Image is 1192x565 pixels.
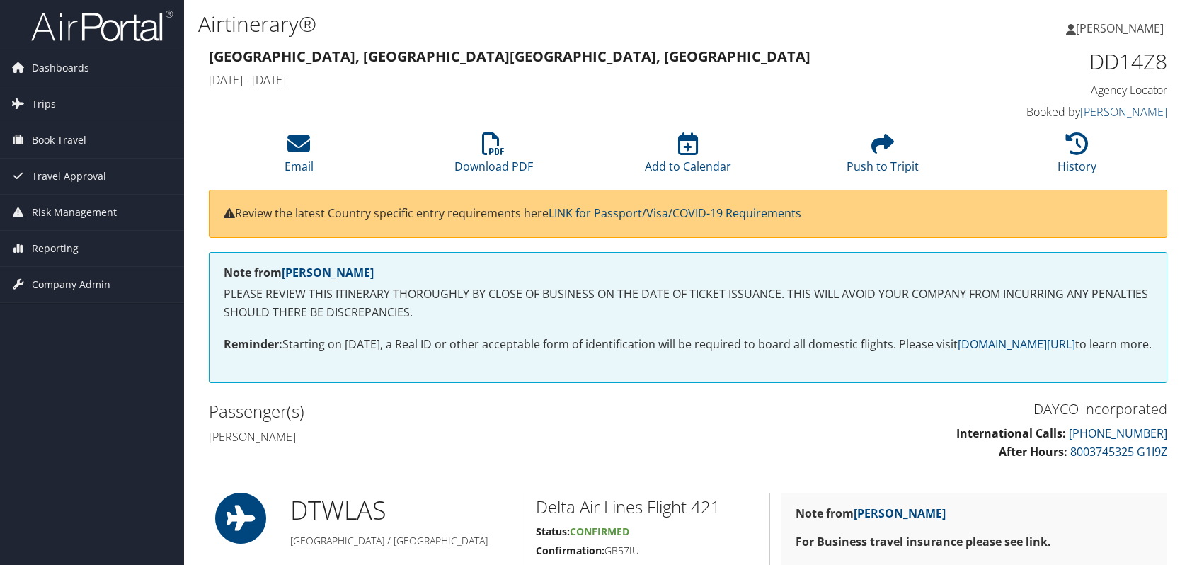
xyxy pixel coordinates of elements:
p: Review the latest Country specific entry requirements here [224,205,1152,223]
img: airportal-logo.png [31,9,173,42]
h2: Passenger(s) [209,399,677,423]
a: Push to Tripit [847,140,919,174]
strong: International Calls: [956,426,1066,441]
span: Trips [32,86,56,122]
h5: GB57IU [536,544,759,558]
a: LINK for Passport/Visa/COVID-19 Requirements [549,205,801,221]
h4: [DATE] - [DATE] [209,72,922,88]
h4: Booked by [944,104,1167,120]
h1: Airtinerary® [198,9,852,39]
a: [PERSON_NAME] [282,265,374,280]
h1: DTW LAS [290,493,514,528]
a: History [1058,140,1096,174]
span: Dashboards [32,50,89,86]
strong: Note from [796,506,946,521]
strong: After Hours: [999,444,1067,460]
h1: DD14Z8 [944,47,1167,76]
strong: Status: [536,525,570,538]
span: Book Travel [32,122,86,158]
strong: For Business travel insurance please see link. [796,534,1051,549]
span: Company Admin [32,267,110,302]
h4: [PERSON_NAME] [209,429,677,445]
h3: DAYCO Incorporated [699,399,1167,419]
strong: Confirmation: [536,544,604,557]
h5: [GEOGRAPHIC_DATA] / [GEOGRAPHIC_DATA] [290,534,514,548]
span: [PERSON_NAME] [1076,21,1164,36]
strong: [GEOGRAPHIC_DATA], [GEOGRAPHIC_DATA] [GEOGRAPHIC_DATA], [GEOGRAPHIC_DATA] [209,47,810,66]
a: [PERSON_NAME] [1066,7,1178,50]
a: 8003745325 G1I9Z [1070,444,1167,460]
a: [PHONE_NUMBER] [1069,426,1167,441]
span: Travel Approval [32,159,106,194]
p: PLEASE REVIEW THIS ITINERARY THOROUGHLY BY CLOSE OF BUSINESS ON THE DATE OF TICKET ISSUANCE. THIS... [224,285,1152,321]
span: Confirmed [570,525,629,538]
a: [PERSON_NAME] [854,506,946,521]
a: Email [285,140,314,174]
a: [DOMAIN_NAME][URL] [958,336,1075,352]
span: Risk Management [32,195,117,230]
a: Add to Calendar [645,140,731,174]
span: Reporting [32,231,79,266]
a: [PERSON_NAME] [1080,104,1167,120]
p: Starting on [DATE], a Real ID or other acceptable form of identification will be required to boar... [224,336,1152,354]
h4: Agency Locator [944,82,1167,98]
strong: Note from [224,265,374,280]
strong: Reminder: [224,336,282,352]
a: Download PDF [454,140,533,174]
h2: Delta Air Lines Flight 421 [536,495,759,519]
